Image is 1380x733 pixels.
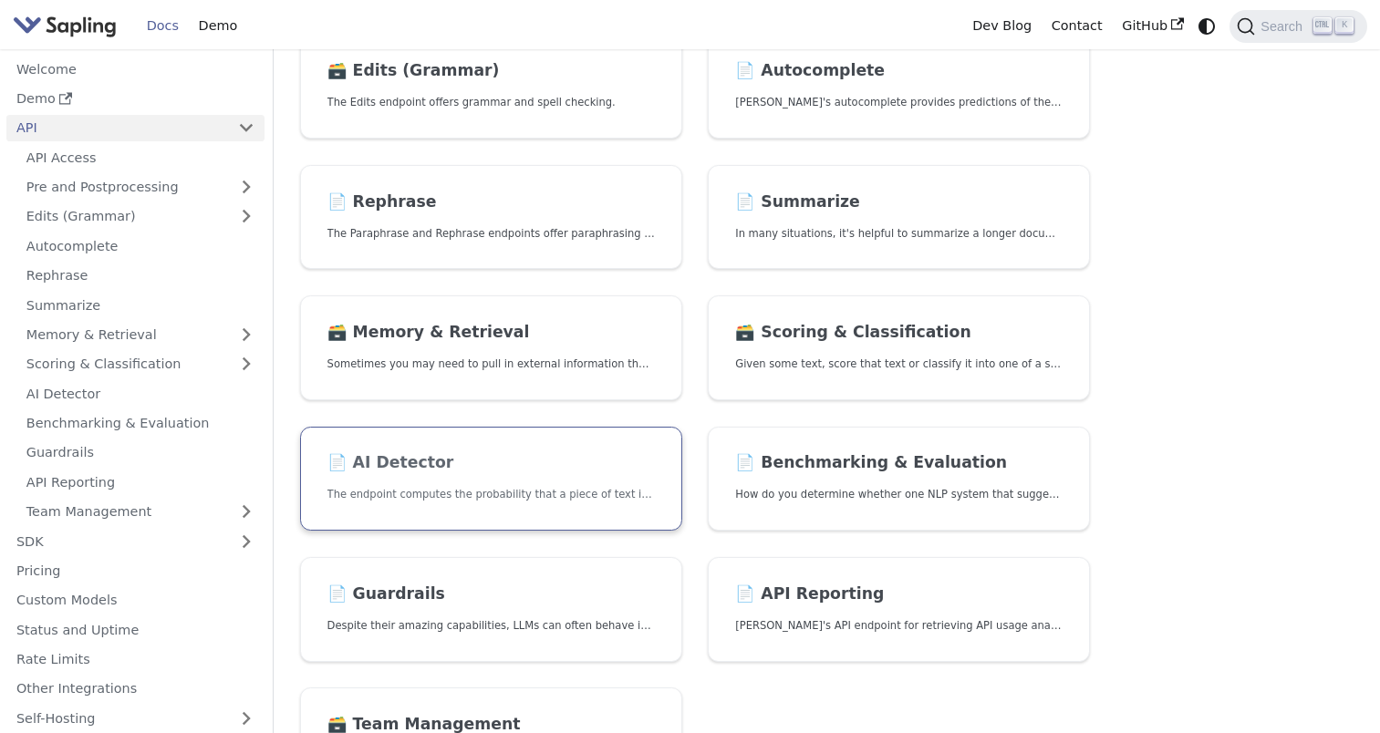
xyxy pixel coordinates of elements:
[16,469,265,495] a: API Reporting
[735,323,1063,343] h2: Scoring & Classification
[735,192,1063,212] h2: Summarize
[327,617,655,635] p: Despite their amazing capabilities, LLMs can often behave in undesired
[735,486,1063,503] p: How do you determine whether one NLP system that suggests edits
[6,115,228,141] a: API
[327,94,655,111] p: The Edits endpoint offers grammar and spell checking.
[962,12,1041,40] a: Dev Blog
[1335,17,1354,34] kbd: K
[1112,12,1193,40] a: GitHub
[6,56,265,82] a: Welcome
[16,322,265,348] a: Memory & Retrieval
[16,174,265,201] a: Pre and Postprocessing
[300,165,682,270] a: 📄️ RephraseThe Paraphrase and Rephrase endpoints offer paraphrasing for particular styles.
[708,427,1090,532] a: 📄️ Benchmarking & EvaluationHow do you determine whether one NLP system that suggests edits
[327,192,655,212] h2: Rephrase
[16,410,265,437] a: Benchmarking & Evaluation
[735,617,1063,635] p: Sapling's API endpoint for retrieving API usage analytics.
[6,616,265,643] a: Status and Uptime
[13,13,117,39] img: Sapling.ai
[327,225,655,243] p: The Paraphrase and Rephrase endpoints offer paraphrasing for particular styles.
[327,453,655,473] h2: AI Detector
[708,165,1090,270] a: 📄️ SummarizeIn many situations, it's helpful to summarize a longer document into a shorter, more ...
[300,557,682,662] a: 📄️ GuardrailsDespite their amazing capabilities, LLMs can often behave in undesired
[1042,12,1113,40] a: Contact
[708,35,1090,139] a: 📄️ Autocomplete[PERSON_NAME]'s autocomplete provides predictions of the next few characters or words
[735,356,1063,373] p: Given some text, score that text or classify it into one of a set of pre-specified categories.
[1255,19,1313,34] span: Search
[1230,10,1366,43] button: Search (Ctrl+K)
[228,115,265,141] button: Collapse sidebar category 'API'
[6,646,265,673] a: Rate Limits
[16,499,265,525] a: Team Management
[6,528,228,554] a: SDK
[735,584,1063,604] h2: API Reporting
[735,94,1063,111] p: Sapling's autocomplete provides predictions of the next few characters or words
[6,558,265,584] a: Pricing
[327,584,655,604] h2: Guardrails
[708,557,1090,662] a: 📄️ API Reporting[PERSON_NAME]'s API endpoint for retrieving API usage analytics.
[16,232,265,259] a: Autocomplete
[13,13,123,39] a: Sapling.ai
[735,61,1063,81] h2: Autocomplete
[189,12,247,40] a: Demo
[327,61,655,81] h2: Edits (Grammar)
[16,203,265,230] a: Edits (Grammar)
[137,12,189,40] a: Docs
[6,676,265,702] a: Other Integrations
[16,439,265,466] a: Guardrails
[300,427,682,532] a: 📄️ AI DetectorThe endpoint computes the probability that a piece of text is AI-generated,
[16,292,265,318] a: Summarize
[300,295,682,400] a: 🗃️ Memory & RetrievalSometimes you may need to pull in external information that doesn't fit in t...
[327,323,655,343] h2: Memory & Retrieval
[16,144,265,170] a: API Access
[735,453,1063,473] h2: Benchmarking & Evaluation
[708,295,1090,400] a: 🗃️ Scoring & ClassificationGiven some text, score that text or classify it into one of a set of p...
[1194,13,1220,39] button: Switch between dark and light mode (currently system mode)
[6,705,265,731] a: Self-Hosting
[6,86,265,112] a: Demo
[327,486,655,503] p: The endpoint computes the probability that a piece of text is AI-generated,
[16,351,265,377] a: Scoring & Classification
[228,528,265,554] button: Expand sidebar category 'SDK'
[327,356,655,373] p: Sometimes you may need to pull in external information that doesn't fit in the context size of an...
[735,225,1063,243] p: In many situations, it's helpful to summarize a longer document into a shorter, more easily diges...
[16,380,265,407] a: AI Detector
[6,587,265,614] a: Custom Models
[16,263,265,289] a: Rephrase
[300,35,682,139] a: 🗃️ Edits (Grammar)The Edits endpoint offers grammar and spell checking.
